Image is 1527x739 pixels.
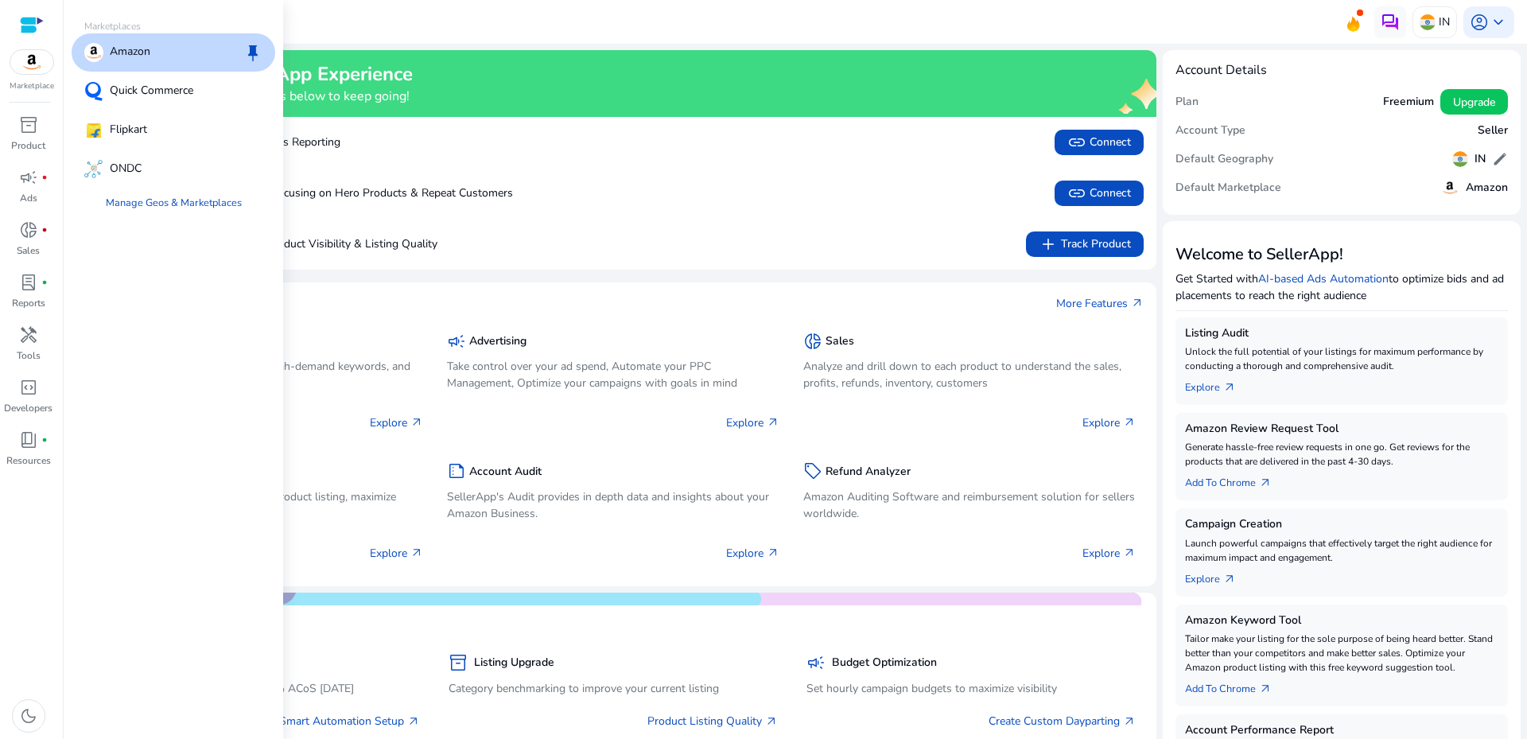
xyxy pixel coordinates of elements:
span: Track Product [1039,235,1131,254]
a: Manage Geos & Marketplaces [93,189,254,217]
p: Tailor make your listing for the sole purpose of being heard better. Stand better than your compe... [1185,632,1498,675]
p: ONDC [110,160,142,179]
span: lab_profile [19,273,38,292]
span: arrow_outward [1123,416,1136,429]
p: Explore [726,545,779,562]
p: Launch powerful campaigns that effectively target the right audience for maximum impact and engag... [1185,536,1498,565]
p: Ads [20,191,37,205]
p: Quick Commerce [110,82,193,101]
p: Analyze and drill down to each product to understand the sales, profits, refunds, inventory, cust... [803,358,1136,391]
span: add [1039,235,1058,254]
h5: Account Audit [469,465,542,479]
p: Explore [1082,545,1136,562]
a: Smart Automation Setup [279,713,420,729]
p: Explore [370,414,423,431]
span: fiber_manual_record [41,174,48,181]
h5: Listing Audit [1185,327,1498,340]
h5: Account Type [1175,124,1245,138]
span: keep [243,43,262,62]
span: fiber_manual_record [41,279,48,286]
img: flipkart.svg [84,121,103,140]
h5: Sales [826,335,854,348]
h5: Campaign Creation [1185,518,1498,531]
p: Flipkart [110,121,147,140]
a: AI-based Ads Automation [1258,271,1389,286]
h5: Plan [1175,95,1199,109]
span: Connect [1067,184,1131,203]
img: amazon.svg [1440,178,1459,197]
a: Add To Chrome [1185,675,1284,697]
span: fiber_manual_record [41,437,48,443]
span: arrow_outward [1259,683,1272,695]
h5: Amazon Review Request Tool [1185,422,1498,436]
p: Generate hassle-free review requests in one go. Get reviews for the products that are delivered i... [1185,440,1498,469]
span: arrow_outward [1223,381,1236,394]
span: dark_mode [19,706,38,725]
p: Reports [12,296,45,310]
h5: Seller [1478,124,1508,138]
span: arrow_outward [1123,546,1136,559]
button: linkConnect [1055,130,1144,155]
span: Upgrade [1453,94,1495,111]
h5: Default Geography [1175,153,1273,166]
span: arrow_outward [767,416,779,429]
h4: Account Details [1175,63,1267,78]
h5: Amazon [1466,181,1508,195]
span: campaign [447,332,466,351]
h5: Advertising [469,335,526,348]
span: edit [1492,151,1508,167]
span: keyboard_arrow_down [1489,13,1508,32]
img: amazon.svg [84,43,103,62]
span: sell [803,461,822,480]
span: arrow_outward [1259,476,1272,489]
a: More Featuresarrow_outward [1056,295,1144,312]
p: Get Started with to optimize bids and ad placements to reach the right audience [1175,270,1508,304]
p: Developers [4,401,52,415]
span: arrow_outward [1131,297,1144,309]
a: Create Custom Dayparting [989,713,1136,729]
p: Marketplaces [72,19,275,33]
p: Sales [17,243,40,258]
a: Add To Chrome [1185,469,1284,491]
span: handyman [19,325,38,344]
span: inventory_2 [449,653,468,672]
p: Tools [17,348,41,363]
p: Amazon Auditing Software and reimbursement solution for sellers worldwide. [803,488,1136,522]
h5: Listing Upgrade [474,656,554,670]
span: arrow_outward [1223,573,1236,585]
h5: Freemium [1383,95,1434,109]
span: link [1067,133,1086,152]
p: Explore [370,545,423,562]
p: Explore [726,414,779,431]
a: Explorearrow_outward [1185,373,1249,395]
img: in.svg [1452,151,1468,167]
button: linkConnect [1055,181,1144,206]
span: inventory_2 [19,115,38,134]
img: amazon.svg [10,50,53,74]
p: Product [11,138,45,153]
button: addTrack Product [1026,231,1144,257]
span: arrow_outward [765,715,778,728]
a: Explorearrow_outward [1185,565,1249,587]
span: link [1067,184,1086,203]
span: campaign [19,168,38,187]
img: in.svg [1420,14,1436,30]
span: Connect [1067,133,1131,152]
p: Unlock the full potential of your listings for maximum performance by conducting a thorough and c... [1185,344,1498,373]
span: code_blocks [19,378,38,397]
p: IN [1439,8,1450,36]
span: arrow_outward [1123,715,1136,728]
span: account_circle [1470,13,1489,32]
p: Boost Sales by Focusing on Hero Products & Repeat Customers [111,185,513,201]
p: Marketplace [10,80,54,92]
p: SellerApp's Audit provides in depth data and insights about your Amazon Business. [447,488,779,522]
span: campaign [806,653,826,672]
span: summarize [447,461,466,480]
span: arrow_outward [410,416,423,429]
p: Category benchmarking to improve your current listing [449,680,778,697]
a: Product Listing Quality [647,713,778,729]
p: Set hourly campaign budgets to maximize visibility [806,680,1136,697]
span: arrow_outward [410,546,423,559]
span: donut_small [803,332,822,351]
h3: Welcome to SellerApp! [1175,245,1508,264]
